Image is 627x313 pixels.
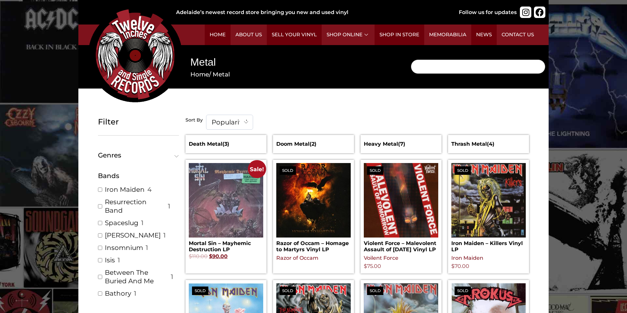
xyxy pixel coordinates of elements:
[222,141,229,147] mark: (3)
[424,25,471,45] a: Memorabilia
[267,25,322,45] a: Sell Your Vinyl
[276,163,351,238] img: Razor of Occam – Homage to Martyrs Vinyl LP
[176,8,438,16] div: Adelaide’s newest record store bringing you new and used vinyl
[105,243,143,252] a: Insomnium
[367,287,383,295] span: Sold
[364,255,398,261] a: Voilent Force
[185,117,203,123] h5: Sort By
[105,231,161,239] a: [PERSON_NAME]
[276,138,351,150] a: Visit product category Doom Metal
[189,238,263,253] h2: Mortal Sin – Mayhemic Destruction LP
[364,163,438,238] img: Violent Force
[364,263,367,269] span: $
[364,163,438,253] a: SoldViolent Force – Malevolent Assault of [DATE] Vinyl LP
[105,256,115,264] a: Isis
[364,263,381,269] bdi: 75.00
[189,163,263,238] img: Mortal Sin – Mayhemic Destruction LP
[98,152,176,158] span: Genres
[276,138,351,150] h2: Doom Metal
[190,71,209,78] a: Home
[367,166,383,175] span: Sold
[98,152,179,158] button: Genres
[206,115,253,129] span: Popularity
[190,70,391,79] nav: Breadcrumb
[471,25,497,45] a: News
[451,238,526,253] h2: Iron Maiden – Killers Vinyl LP
[209,253,212,259] span: $
[459,8,517,16] div: Follow us for updates
[310,141,316,147] mark: (2)
[209,253,228,259] bdi: 90.00
[105,185,145,194] a: Iron Maiden
[248,160,266,178] span: Sale!
[451,138,526,150] a: Visit product category Thrash Metal
[451,263,455,269] span: $
[280,166,296,175] span: Sold
[451,138,526,150] h2: Thrash Metal
[487,141,494,147] mark: (4)
[411,59,545,74] input: Search
[206,115,253,130] span: Popularity
[192,287,208,295] span: Sold
[364,238,438,253] h2: Violent Force – Malevolent Assault of [DATE] Vinyl LP
[189,138,263,150] a: Visit product category Death Metal
[375,25,424,45] a: Shop in Store
[168,202,170,210] span: 1
[189,253,192,259] span: $
[451,263,469,269] bdi: 70.00
[280,287,296,295] span: Sold
[322,25,375,45] a: Shop Online
[451,163,526,253] a: SoldIron Maiden – Killers Vinyl LP
[105,289,131,298] a: Bathory
[451,163,526,238] img: Iron Maiden – Killers Vinyl LP
[398,141,405,147] mark: (7)
[455,166,471,175] span: Sold
[497,25,539,45] a: Contact Us
[451,255,483,261] a: Iron Maiden
[189,253,208,259] bdi: 110.00
[98,171,179,181] div: Bands
[171,272,173,281] span: 1
[276,255,318,261] a: Razor of Occam
[105,219,138,227] a: Spaceslug
[190,55,391,70] h1: Metal
[276,163,351,253] a: SoldRazor of Occam – Homage to Martyrs Vinyl LP
[134,289,136,298] span: 1
[276,238,351,253] h2: Razor of Occam – Homage to Martyrs Vinyl LP
[141,219,143,227] span: 1
[231,25,267,45] a: About Us
[118,256,120,264] span: 1
[105,198,165,215] a: Resurrection Band
[105,268,168,285] a: Between The Buried And Me
[205,25,231,45] a: Home
[147,185,152,194] span: 4
[455,287,471,295] span: Sold
[163,231,166,239] span: 1
[146,243,148,252] span: 1
[98,117,179,127] h5: Filter
[189,138,263,150] h2: Death Metal
[189,163,263,260] a: Sale! Mortal Sin – Mayhemic Destruction LP
[364,138,438,150] h2: Heavy Metal
[364,138,438,150] a: Visit product category Heavy Metal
